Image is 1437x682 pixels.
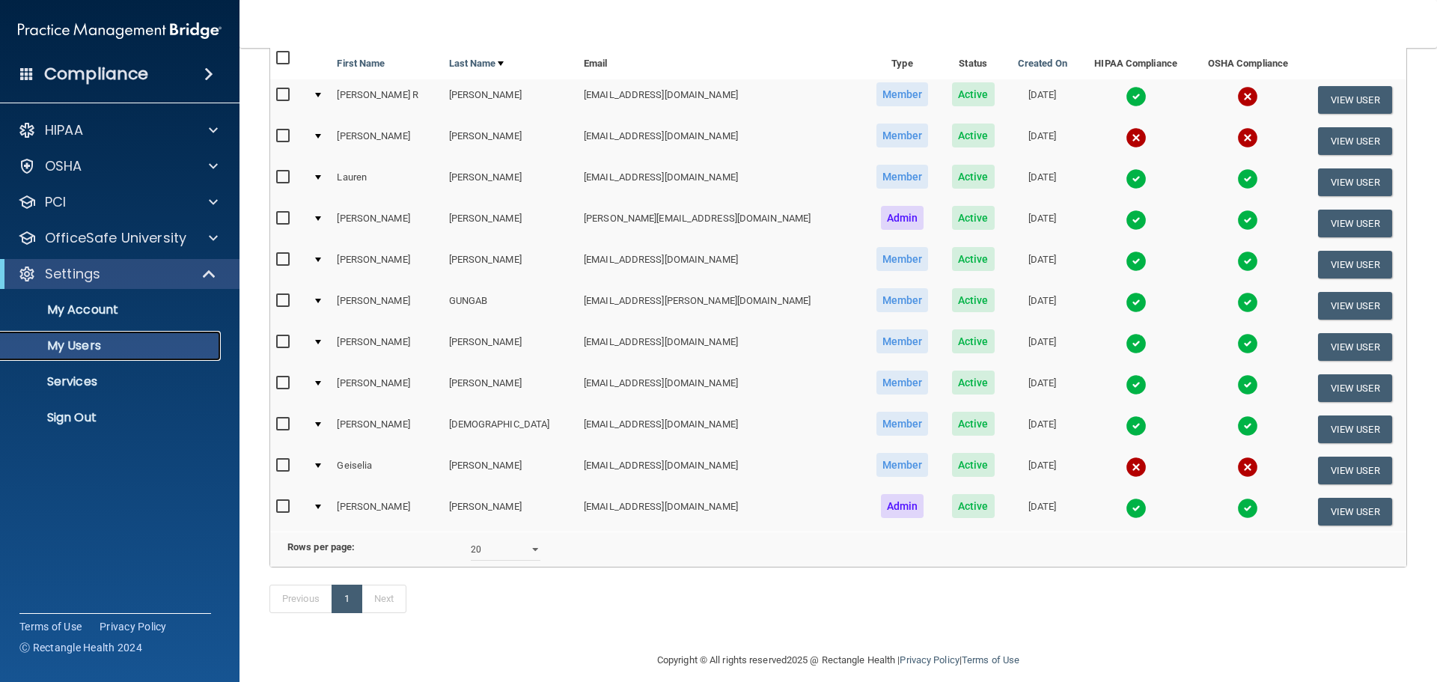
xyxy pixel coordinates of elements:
[269,585,332,613] a: Previous
[18,265,217,283] a: Settings
[876,371,929,395] span: Member
[578,203,864,244] td: [PERSON_NAME][EMAIL_ADDRESS][DOMAIN_NAME]
[1318,86,1392,114] button: View User
[1237,168,1258,189] img: tick.e7d51cea.svg
[952,124,995,147] span: Active
[881,494,924,518] span: Admin
[578,409,864,450] td: [EMAIL_ADDRESS][DOMAIN_NAME]
[10,302,214,317] p: My Account
[578,491,864,532] td: [EMAIL_ADDRESS][DOMAIN_NAME]
[1318,415,1392,443] button: View User
[578,43,864,79] th: Email
[45,193,66,211] p: PCI
[1237,251,1258,272] img: tick.e7d51cea.svg
[1126,333,1147,354] img: tick.e7d51cea.svg
[952,453,995,477] span: Active
[578,121,864,162] td: [EMAIL_ADDRESS][DOMAIN_NAME]
[952,247,995,271] span: Active
[1079,43,1193,79] th: HIPAA Compliance
[881,206,924,230] span: Admin
[578,244,864,285] td: [EMAIL_ADDRESS][DOMAIN_NAME]
[1318,251,1392,278] button: View User
[1006,162,1079,203] td: [DATE]
[18,229,218,247] a: OfficeSafe University
[876,412,929,436] span: Member
[1237,86,1258,107] img: cross.ca9f0e7f.svg
[1237,415,1258,436] img: tick.e7d51cea.svg
[1318,374,1392,402] button: View User
[443,285,579,326] td: GUNGAB
[18,121,218,139] a: HIPAA
[10,410,214,425] p: Sign Out
[45,157,82,175] p: OSHA
[578,162,864,203] td: [EMAIL_ADDRESS][DOMAIN_NAME]
[1126,415,1147,436] img: tick.e7d51cea.svg
[1006,326,1079,368] td: [DATE]
[337,55,385,73] a: First Name
[1237,127,1258,148] img: cross.ca9f0e7f.svg
[952,82,995,106] span: Active
[331,450,442,491] td: Geiselia
[443,491,579,532] td: [PERSON_NAME]
[443,409,579,450] td: [DEMOGRAPHIC_DATA]
[876,82,929,106] span: Member
[1006,203,1079,244] td: [DATE]
[578,450,864,491] td: [EMAIL_ADDRESS][DOMAIN_NAME]
[1318,168,1392,196] button: View User
[331,244,442,285] td: [PERSON_NAME]
[1126,168,1147,189] img: tick.e7d51cea.svg
[1318,333,1392,361] button: View User
[1318,292,1392,320] button: View User
[1237,498,1258,519] img: tick.e7d51cea.svg
[952,288,995,312] span: Active
[1318,127,1392,155] button: View User
[1006,491,1079,532] td: [DATE]
[578,326,864,368] td: [EMAIL_ADDRESS][DOMAIN_NAME]
[18,157,218,175] a: OSHA
[1126,498,1147,519] img: tick.e7d51cea.svg
[19,619,82,634] a: Terms of Use
[1237,333,1258,354] img: tick.e7d51cea.svg
[876,124,929,147] span: Member
[18,193,218,211] a: PCI
[952,412,995,436] span: Active
[1126,251,1147,272] img: tick.e7d51cea.svg
[1006,79,1079,121] td: [DATE]
[332,585,362,613] a: 1
[876,329,929,353] span: Member
[952,206,995,230] span: Active
[1318,457,1392,484] button: View User
[1126,374,1147,395] img: tick.e7d51cea.svg
[443,203,579,244] td: [PERSON_NAME]
[443,121,579,162] td: [PERSON_NAME]
[331,121,442,162] td: [PERSON_NAME]
[331,79,442,121] td: [PERSON_NAME] R
[876,453,929,477] span: Member
[1126,457,1147,478] img: cross.ca9f0e7f.svg
[443,450,579,491] td: [PERSON_NAME]
[10,374,214,389] p: Services
[1237,292,1258,313] img: tick.e7d51cea.svg
[10,338,214,353] p: My Users
[100,619,167,634] a: Privacy Policy
[287,541,355,552] b: Rows per page:
[864,43,941,79] th: Type
[952,371,995,395] span: Active
[952,494,995,518] span: Active
[578,285,864,326] td: [EMAIL_ADDRESS][PERSON_NAME][DOMAIN_NAME]
[1006,285,1079,326] td: [DATE]
[331,491,442,532] td: [PERSON_NAME]
[1126,292,1147,313] img: tick.e7d51cea.svg
[331,285,442,326] td: [PERSON_NAME]
[578,79,864,121] td: [EMAIL_ADDRESS][DOMAIN_NAME]
[443,162,579,203] td: [PERSON_NAME]
[1318,498,1392,526] button: View User
[45,121,83,139] p: HIPAA
[443,244,579,285] td: [PERSON_NAME]
[952,165,995,189] span: Active
[1006,409,1079,450] td: [DATE]
[1237,457,1258,478] img: cross.ca9f0e7f.svg
[1318,210,1392,237] button: View User
[941,43,1006,79] th: Status
[449,55,504,73] a: Last Name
